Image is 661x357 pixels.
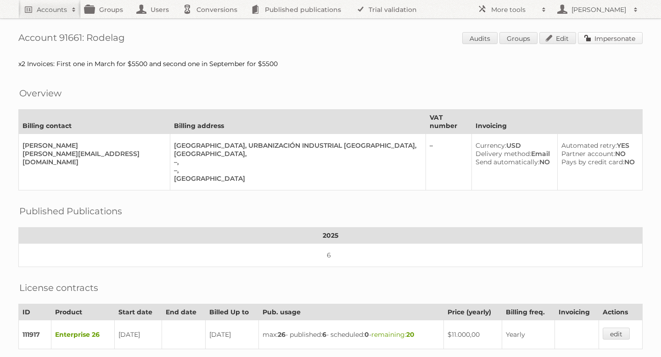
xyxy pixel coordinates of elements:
th: ID [19,304,51,320]
th: 2025 [19,228,643,244]
th: Actions [599,304,642,320]
th: End date [162,304,206,320]
td: 6 [19,244,643,267]
a: Edit [539,32,576,44]
th: Invoicing [471,110,642,134]
h2: [PERSON_NAME] [569,5,629,14]
td: $11.000,00 [443,320,502,349]
div: Email [476,150,550,158]
th: Price (yearly) [443,304,502,320]
td: max: - published: - scheduled: - [259,320,443,349]
div: –, [174,166,418,174]
div: –, [174,158,418,166]
h2: Published Publications [19,204,122,218]
th: Start date [115,304,162,320]
a: edit [603,328,630,340]
span: Automated retry: [561,141,617,150]
th: Billing freq. [502,304,555,320]
td: [DATE] [205,320,258,349]
div: [PERSON_NAME] [22,141,162,150]
strong: 6 [322,330,326,339]
a: Audits [462,32,498,44]
h2: Overview [19,86,62,100]
div: USD [476,141,550,150]
th: Billing address [170,110,426,134]
span: Send automatically: [476,158,539,166]
th: Invoicing [555,304,599,320]
div: NO [561,158,635,166]
th: Pub. usage [259,304,443,320]
strong: 0 [364,330,369,339]
strong: 26 [278,330,286,339]
h2: More tools [491,5,537,14]
h2: Accounts [37,5,67,14]
span: Delivery method: [476,150,531,158]
th: Product [51,304,115,320]
th: Billed Up to [205,304,258,320]
span: Partner account: [561,150,615,158]
div: NO [476,158,550,166]
h1: Account 91661: Rodelag [18,32,643,46]
a: Impersonate [578,32,643,44]
div: [PERSON_NAME][EMAIL_ADDRESS][DOMAIN_NAME] [22,150,162,166]
td: Enterprise 26 [51,320,115,349]
span: Currency: [476,141,506,150]
div: YES [561,141,635,150]
a: Groups [499,32,538,44]
div: NO [561,150,635,158]
div: x2 Invoices: First one in March for $5500 and second one in September for $5500 [18,60,643,68]
th: Billing contact [19,110,170,134]
div: [GEOGRAPHIC_DATA], URBANIZACIÓN INDUSTRIAL [GEOGRAPHIC_DATA], [GEOGRAPHIC_DATA], [174,141,418,158]
h2: License contracts [19,281,98,295]
td: [DATE] [115,320,162,349]
span: Pays by credit card: [561,158,624,166]
th: VAT number [426,110,471,134]
td: Yearly [502,320,555,349]
div: [GEOGRAPHIC_DATA] [174,174,418,183]
span: remaining: [371,330,415,339]
td: 111917 [19,320,51,349]
td: – [426,134,471,190]
strong: 20 [406,330,415,339]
